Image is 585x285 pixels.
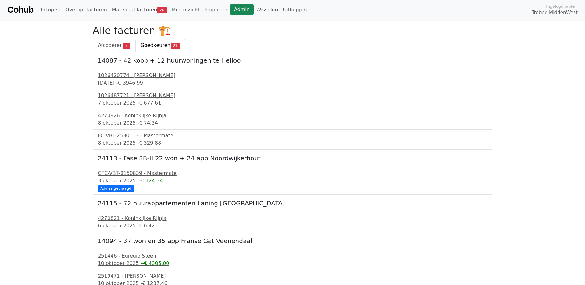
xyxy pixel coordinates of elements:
[532,9,578,16] span: Trebbe MiddenWest
[118,80,143,86] span: € 3946.99
[98,237,488,245] h5: 14094 - 37 won en 35 app Franse Gat Veenendaal
[98,155,488,162] h5: 24113 - Fase 3B-II 22 won + 24 app Noordwijkerhout
[98,132,487,139] div: FC-VBT-2530113 - Mastermate
[98,42,123,48] span: Afcoderen
[254,4,281,16] a: Wisselen
[169,4,202,16] a: Mijn inzicht
[98,222,487,229] div: 6 oktober 2025 -
[171,43,180,49] span: 21
[98,132,487,147] a: FC-VBT-2530113 - Mastermate8 oktober 2025 -€ 329.88
[281,4,309,16] a: Uitloggen
[98,252,487,260] div: 251446 - Euregio Steen
[98,119,487,127] div: 8 oktober 2025 -
[546,3,578,9] span: Ingelogd onder:
[98,112,487,119] div: 4270926 - Koninklijke Rijnja
[141,42,171,48] span: Goedkeuren
[142,260,169,266] span: -€ 4305.00
[98,185,134,192] div: Advies gevraagd
[123,43,130,49] span: 5
[98,72,487,79] div: 1026420774 - [PERSON_NAME]
[98,92,487,99] div: 1026487721 - [PERSON_NAME]
[98,72,487,87] a: 1026420774 - [PERSON_NAME][DATE] -€ 3946.99
[98,177,487,184] div: 3 oktober 2025 -
[98,170,487,191] a: CFC-VBT-0150839 - Mastermate3 oktober 2025 --€ 124.34 Advies gevraagd
[98,92,487,107] a: 1026487721 - [PERSON_NAME]7 oktober 2025 -€ 677.61
[139,223,155,229] span: € 6.42
[98,200,488,207] h5: 24115 - 72 huurappartementen Laning [GEOGRAPHIC_DATA]
[157,7,167,13] span: 26
[98,215,487,222] div: 4270821 - Koninklijke Rijnja
[139,178,163,184] span: -€ 124.34
[139,100,161,106] span: € 677.61
[109,4,169,16] a: Materiaal facturen26
[98,215,487,229] a: 4270821 - Koninklijke Rijnja6 oktober 2025 -€ 6.42
[98,170,487,177] div: CFC-VBT-0150839 - Mastermate
[98,272,487,280] div: 2519471 - [PERSON_NAME]
[38,4,63,16] a: Inkopen
[135,39,185,52] a: Goedkeuren21
[98,57,488,64] h5: 14087 - 42 koop + 12 huurwoningen te Heiloo
[202,4,230,16] a: Projecten
[63,4,109,16] a: Overige facturen
[7,2,33,17] a: Cohub
[98,99,487,107] div: 7 oktober 2025 -
[98,112,487,127] a: 4270926 - Koninklijke Rijnja8 oktober 2025 -€ 74.34
[139,140,161,146] span: € 329.88
[98,252,487,267] a: 251446 - Euregio Steen10 oktober 2025 --€ 4305.00
[93,25,492,36] h2: Alle facturen 🏗️
[98,139,487,147] div: 8 oktober 2025 -
[230,4,254,15] a: Admin
[98,79,487,87] div: [DATE] -
[93,39,135,52] a: Afcoderen5
[98,260,487,267] div: 10 oktober 2025 -
[139,120,158,126] span: € 74.34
